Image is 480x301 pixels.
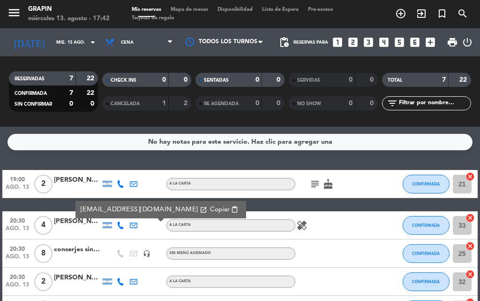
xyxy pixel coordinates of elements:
i: headset_mic [143,250,150,257]
span: CONFIRMADA [412,251,440,256]
i: search [457,8,468,19]
i: cake [322,178,334,190]
span: ago. 13 [6,184,29,195]
input: Filtrar por nombre... [398,98,471,108]
button: CONFIRMADA [403,216,450,235]
span: Sin menú asignado [169,251,211,255]
span: ago. 13 [6,282,29,293]
span: Mis reservas [127,7,166,12]
i: looks_4 [378,36,390,48]
div: miércoles 13. agosto - 17:42 [28,14,110,23]
i: cancel [465,172,475,181]
strong: 22 [459,77,469,83]
strong: 0 [69,100,73,107]
span: Pre-acceso [303,7,338,12]
span: A LA CARTA [169,279,191,283]
span: 20:30 [6,243,29,254]
span: NO SHOW [297,101,321,106]
i: looks_5 [393,36,405,48]
i: healing [296,220,307,231]
strong: 22 [87,75,96,82]
span: 8 [34,244,52,263]
i: looks_6 [409,36,421,48]
strong: 0 [162,77,166,83]
strong: 0 [90,100,96,107]
i: [DATE] [7,33,52,52]
span: RE AGENDADA [204,101,239,106]
button: menu [7,6,21,23]
strong: 7 [69,90,73,96]
span: print [447,37,458,48]
strong: 7 [69,75,73,82]
strong: 0 [277,100,282,107]
span: 19:00 [6,173,29,184]
i: cancel [465,270,475,279]
span: TOTAL [388,78,402,83]
i: menu [7,6,21,20]
strong: 0 [349,77,352,83]
span: content_paste [231,206,238,213]
strong: 0 [255,77,259,83]
i: exit_to_app [416,8,427,19]
strong: 2 [184,100,189,107]
div: GRAPIN [28,5,110,14]
strong: 0 [370,77,375,83]
div: No hay notas para este servicio. Haz clic para agregar una [148,137,332,147]
i: cancel [465,241,475,251]
span: Cena [121,40,134,45]
button: CONFIRMADA [403,244,450,263]
strong: 22 [87,90,96,96]
strong: 7 [442,77,446,83]
i: power_settings_new [462,37,473,48]
span: Tarjetas de regalo [127,15,179,21]
span: Mapa de mesas [166,7,213,12]
span: ago. 13 [6,254,29,264]
span: A LA CARTA [169,223,191,227]
div: [PERSON_NAME] [54,216,101,227]
button: CONFIRMADA [403,175,450,193]
strong: 0 [255,100,259,107]
span: ago. 13 [6,225,29,236]
span: SERVIDAS [297,78,320,83]
strong: 0 [184,77,189,83]
a: [EMAIL_ADDRESS][DOMAIN_NAME]open_in_new [81,204,207,215]
span: 2 [34,175,52,193]
i: cancel [465,213,475,223]
i: looks_one [331,36,344,48]
div: conserjes sin cargo [54,244,101,255]
button: CONFIRMADA [403,272,450,291]
i: open_in_new [200,206,207,214]
span: pending_actions [278,37,290,48]
span: Copiar [210,205,230,215]
i: add_box [424,36,436,48]
span: Disponibilidad [213,7,257,12]
span: CONFIRMADA [412,181,440,186]
span: RESERVADAS [15,77,45,81]
i: arrow_drop_down [87,37,98,48]
span: Lista de Espera [257,7,303,12]
i: looks_3 [362,36,375,48]
span: Reservas para [293,40,328,45]
div: LOG OUT [462,28,473,56]
span: SENTADAS [204,78,229,83]
i: turned_in_not [436,8,448,19]
i: add_circle_outline [395,8,406,19]
div: [PERSON_NAME] [PERSON_NAME] [54,175,101,185]
span: CANCELADA [111,101,140,106]
i: subject [309,178,321,190]
strong: 1 [162,100,166,107]
span: 20:30 [6,271,29,282]
button: Copiarcontent_paste [207,204,241,215]
i: looks_two [347,36,359,48]
span: SIN CONFIRMAR [15,102,52,107]
strong: 0 [370,100,375,107]
span: A LA CARTA [169,182,191,185]
span: CONFIRMADA [412,223,440,228]
strong: 0 [349,100,352,107]
div: [PERSON_NAME] [54,272,101,283]
i: filter_list [387,98,398,109]
span: CONFIRMADA [412,279,440,284]
span: 4 [34,216,52,235]
strong: 0 [277,77,282,83]
span: CONFIRMADA [15,91,47,96]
